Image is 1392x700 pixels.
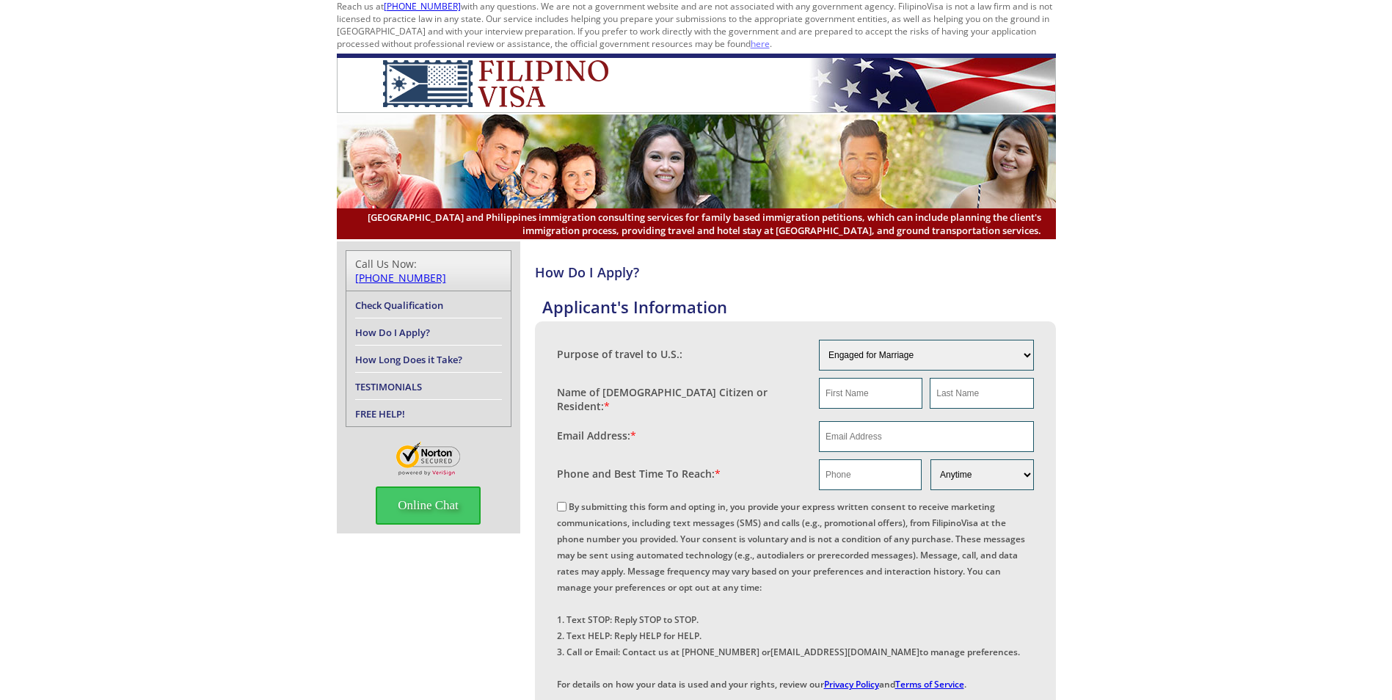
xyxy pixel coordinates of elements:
input: Email Address [819,421,1034,452]
a: Check Qualification [355,299,443,312]
input: Phone [819,459,922,490]
h4: How Do I Apply? [535,263,1056,281]
a: TESTIMONIALS [355,380,422,393]
a: [PHONE_NUMBER] [355,271,446,285]
input: First Name [819,378,922,409]
input: By submitting this form and opting in, you provide your express written consent to receive market... [557,502,566,511]
a: here [751,37,770,50]
a: Privacy Policy [824,678,879,690]
select: Phone and Best Reach Time are required. [930,459,1033,490]
a: FREE HELP! [355,407,405,420]
label: By submitting this form and opting in, you provide your express written consent to receive market... [557,500,1025,690]
h4: Applicant's Information [542,296,1056,318]
label: Phone and Best Time To Reach: [557,467,721,481]
label: Name of [DEMOGRAPHIC_DATA] Citizen or Resident: [557,385,805,413]
a: How Long Does it Take? [355,353,462,366]
a: How Do I Apply? [355,326,430,339]
span: [GEOGRAPHIC_DATA] and Philippines immigration consulting services for family based immigration pe... [351,211,1041,237]
a: Terms of Service [895,678,964,690]
div: Call Us Now: [355,257,502,285]
span: Online Chat [376,486,481,525]
label: Email Address: [557,429,636,442]
input: Last Name [930,378,1033,409]
label: Purpose of travel to U.S.: [557,347,682,361]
